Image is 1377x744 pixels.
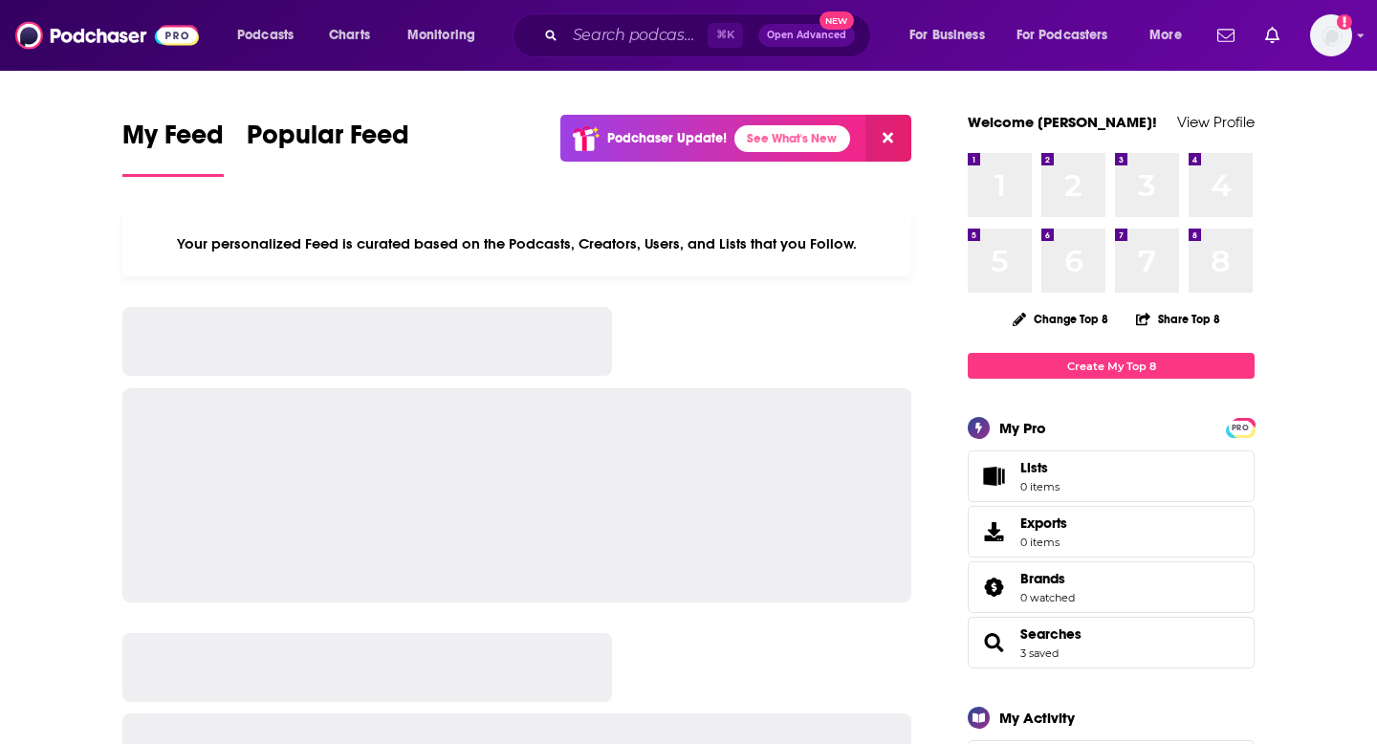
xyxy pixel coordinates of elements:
button: open menu [394,20,500,51]
span: Exports [1020,514,1067,532]
div: My Pro [999,419,1046,437]
span: Searches [968,617,1255,668]
span: Exports [974,518,1013,545]
a: Charts [317,20,382,51]
span: Monitoring [407,22,475,49]
a: Searches [1020,625,1082,643]
a: Show notifications dropdown [1257,19,1287,52]
a: Brands [1020,570,1075,587]
svg: Add a profile image [1337,14,1352,30]
button: Share Top 8 [1135,300,1221,338]
button: open menu [1004,20,1136,51]
img: User Profile [1310,14,1352,56]
span: Lists [1020,459,1060,476]
button: open menu [896,20,1009,51]
span: ⌘ K [708,23,743,48]
p: Podchaser Update! [607,130,727,146]
a: Exports [968,506,1255,558]
span: Brands [1020,570,1065,587]
span: Brands [968,561,1255,613]
span: New [820,11,854,30]
a: View Profile [1177,113,1255,131]
a: Create My Top 8 [968,353,1255,379]
button: Change Top 8 [1001,307,1120,331]
a: See What's New [734,125,850,152]
a: Show notifications dropdown [1210,19,1242,52]
div: Search podcasts, credits, & more... [531,13,889,57]
a: My Feed [122,119,224,177]
a: Popular Feed [247,119,409,177]
span: 0 items [1020,536,1067,549]
a: Searches [974,629,1013,656]
span: PRO [1229,421,1252,435]
span: For Podcasters [1016,22,1108,49]
span: My Feed [122,119,224,163]
span: For Business [909,22,985,49]
img: Podchaser - Follow, Share and Rate Podcasts [15,17,199,54]
span: Open Advanced [767,31,846,40]
button: open menu [224,20,318,51]
span: 0 items [1020,480,1060,493]
button: Show profile menu [1310,14,1352,56]
span: Popular Feed [247,119,409,163]
a: Brands [974,574,1013,601]
div: My Activity [999,709,1075,727]
span: Lists [974,463,1013,490]
a: Welcome [PERSON_NAME]! [968,113,1157,131]
div: Your personalized Feed is curated based on the Podcasts, Creators, Users, and Lists that you Follow. [122,211,911,276]
span: Lists [1020,459,1048,476]
a: 0 watched [1020,591,1075,604]
a: PRO [1229,420,1252,434]
span: More [1149,22,1182,49]
span: Logged in as jhutchinson [1310,14,1352,56]
button: open menu [1136,20,1206,51]
input: Search podcasts, credits, & more... [565,20,708,51]
a: 3 saved [1020,646,1059,660]
button: Open AdvancedNew [758,24,855,47]
span: Charts [329,22,370,49]
a: Lists [968,450,1255,502]
span: Podcasts [237,22,294,49]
